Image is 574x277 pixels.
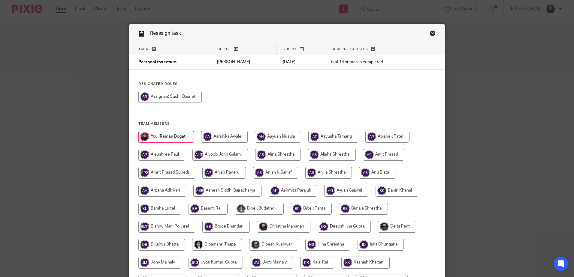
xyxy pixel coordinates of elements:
[217,59,270,65] p: [PERSON_NAME]
[138,60,177,64] span: Personal tax return
[150,31,181,36] span: Reassign task
[283,59,319,65] p: [DATE]
[138,121,436,126] h4: Team members
[217,47,231,51] span: Client
[138,47,149,51] span: Task
[138,82,436,86] h4: Designated Roles
[331,47,368,51] span: Current subtask
[283,47,297,51] span: Due by
[430,30,436,38] a: Close this dialog window
[325,55,418,70] td: 6 of 14 subtasks completed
